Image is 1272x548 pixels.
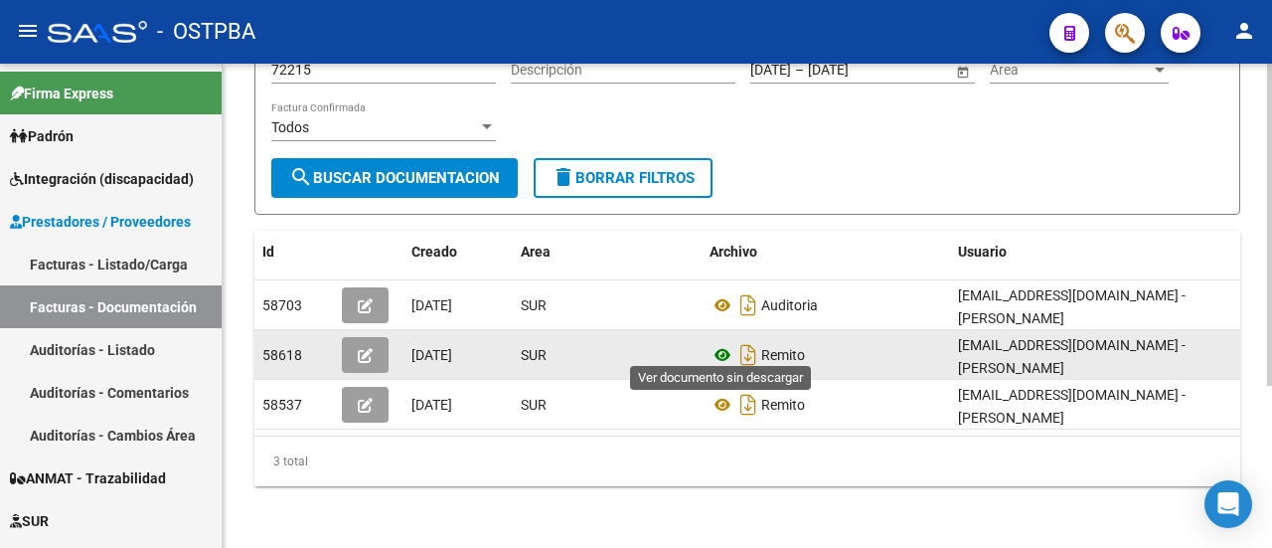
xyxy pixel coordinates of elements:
[958,244,1007,260] span: Usuario
[262,397,302,413] span: 58537
[958,287,1186,326] span: [EMAIL_ADDRESS][DOMAIN_NAME] - [PERSON_NAME]
[552,169,695,187] span: Borrar Filtros
[521,244,551,260] span: Area
[990,62,1151,79] span: Área
[262,297,302,313] span: 58703
[958,387,1186,426] span: [EMAIL_ADDRESS][DOMAIN_NAME] - [PERSON_NAME]
[808,62,905,79] input: End date
[761,347,805,363] span: Remito
[761,297,818,313] span: Auditoria
[403,231,513,274] datatable-header-cell: Creado
[552,165,575,189] mat-icon: delete
[411,244,457,260] span: Creado
[157,10,255,54] span: - OSTPBA
[10,168,194,190] span: Integración (discapacidad)
[795,62,804,79] span: –
[521,297,547,313] span: SUR
[10,83,113,104] span: Firma Express
[411,397,452,413] span: [DATE]
[271,158,518,198] button: Buscar Documentacion
[702,231,950,274] datatable-header-cell: Archivo
[710,244,757,260] span: Archivo
[521,397,547,413] span: SUR
[735,339,761,371] i: Descargar documento
[534,158,713,198] button: Borrar Filtros
[735,389,761,421] i: Descargar documento
[411,347,452,363] span: [DATE]
[262,347,302,363] span: 58618
[271,119,309,135] span: Todos
[735,289,761,321] i: Descargar documento
[16,19,40,43] mat-icon: menu
[10,211,191,233] span: Prestadores / Proveedores
[950,231,1248,274] datatable-header-cell: Usuario
[958,337,1186,376] span: [EMAIL_ADDRESS][DOMAIN_NAME] - [PERSON_NAME]
[10,125,74,147] span: Padrón
[1232,19,1256,43] mat-icon: person
[289,165,313,189] mat-icon: search
[262,244,274,260] span: Id
[411,297,452,313] span: [DATE]
[254,437,1240,486] div: 3 total
[750,62,791,79] input: Start date
[521,347,547,363] span: SUR
[10,467,166,489] span: ANMAT - Trazabilidad
[952,61,973,82] button: Open calendar
[10,510,49,532] span: SUR
[513,231,702,274] datatable-header-cell: Area
[289,169,500,187] span: Buscar Documentacion
[761,397,805,413] span: Remito
[254,231,334,274] datatable-header-cell: Id
[1204,480,1252,528] div: Open Intercom Messenger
